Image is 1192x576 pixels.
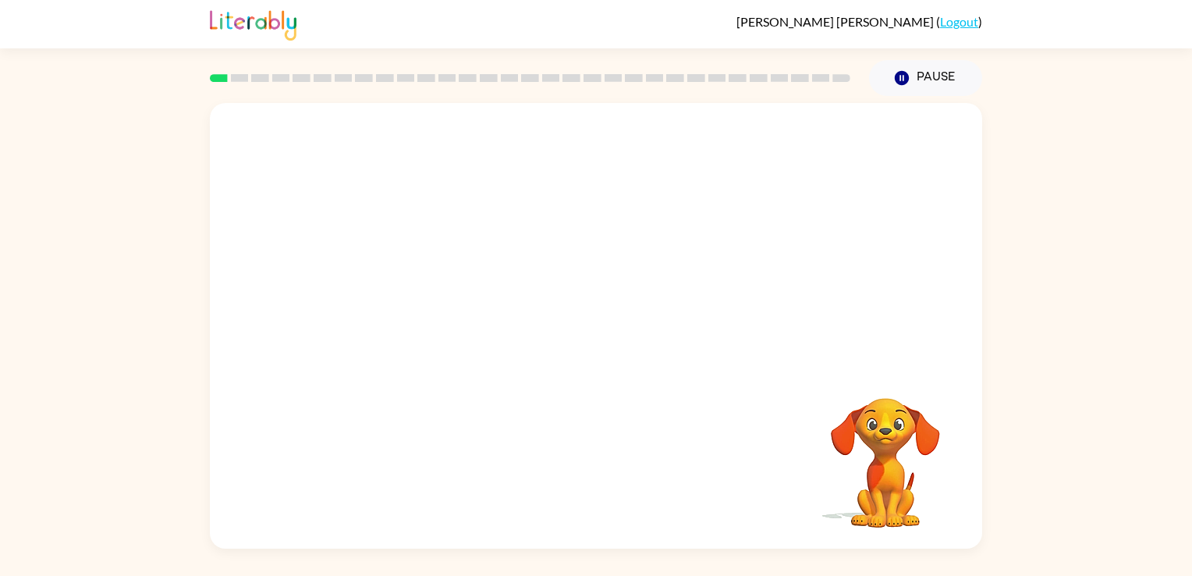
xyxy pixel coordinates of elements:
[210,6,296,41] img: Literably
[736,14,982,29] div: ( )
[807,374,963,530] video: Your browser must support playing .mp4 files to use Literably. Please try using another browser.
[869,60,982,96] button: Pause
[736,14,936,29] span: [PERSON_NAME] [PERSON_NAME]
[940,14,978,29] a: Logout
